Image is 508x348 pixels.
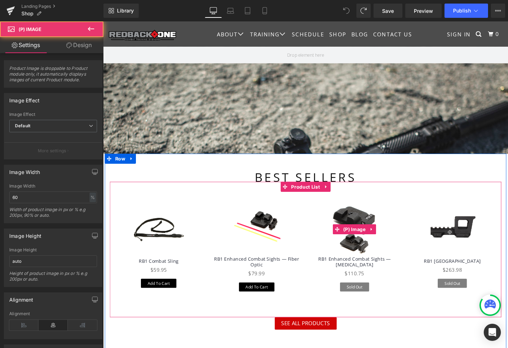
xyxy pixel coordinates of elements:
[9,293,34,303] div: Alignment
[356,4,371,18] button: Redo
[258,264,278,273] span: $110.75
[40,274,78,284] button: Add To Cart
[9,93,40,103] div: Image Effect
[9,184,97,189] div: Image Width
[9,271,97,287] div: Height of product image in px or % e.g 200px or auto.
[30,192,89,251] img: RB1 Combat Sling
[233,171,242,181] a: Expand / Collapse
[90,193,96,202] div: %
[38,148,66,154] p: More settings
[342,252,403,259] a: RB1 [GEOGRAPHIC_DATA]
[343,192,402,251] img: RB1 High Rise Mount
[9,66,97,87] span: Product Image is droppable to Product module only, it automatically displays images of current Pr...
[219,250,317,262] a: RB1 Enhanced Combat Sights — [MEDICAL_DATA]
[405,4,442,18] a: Preview
[9,229,41,239] div: Image Height
[362,260,383,270] span: $263.98
[9,112,97,117] div: Image Effect
[15,123,30,128] b: Default
[4,142,102,159] button: More settings
[239,192,298,251] img: RB1 Enhanced Combat Sights — Tritium
[47,276,71,282] span: Add To Cart
[145,278,183,288] button: Add To Cart
[339,4,354,18] button: Undo
[414,7,433,15] span: Preview
[103,4,139,18] a: New Library
[205,4,222,18] a: Desktop
[491,4,505,18] button: More
[453,8,471,14] span: Publish
[9,165,40,175] div: Image Width
[9,207,97,223] div: Width of product image in px or % e.g 200px, 90% or auto.
[9,255,97,267] input: auto
[256,4,273,18] a: Mobile
[199,171,233,181] span: Product List
[254,216,282,227] span: (P) Image
[260,280,276,286] span: Sold Out
[444,4,488,18] button: Publish
[115,250,213,262] a: RB1 Enhanced Combat Sights — Fiber Optic
[9,247,97,252] div: Image Height
[155,264,172,273] span: $79.99
[222,4,239,18] a: Laptop
[11,141,26,152] span: Row
[19,26,41,32] span: (P) Image
[239,4,256,18] a: Tablet
[38,252,81,259] a: RB1 Combat Sling
[382,7,394,15] span: Save
[9,191,97,203] input: auto
[364,276,381,282] span: Sold Out
[253,278,284,288] button: Sold Out
[117,7,134,14] span: Library
[282,216,291,227] a: Expand / Collapse
[21,11,34,16] span: Shop
[484,324,501,341] div: Open Intercom Messenger
[183,315,249,328] a: SEE ALL PRODUCTS
[53,37,105,53] a: Design
[9,311,97,316] div: Alignment
[21,4,103,9] a: Landing Pages
[152,280,176,286] span: Add To Cart
[51,260,68,270] span: $59.95
[12,161,419,171] h1: BEST SELLERS
[134,192,193,251] img: RB1 Enhanced Combat Sights — Fiber Optic
[26,141,35,152] a: Expand / Collapse
[357,274,388,284] button: Sold Out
